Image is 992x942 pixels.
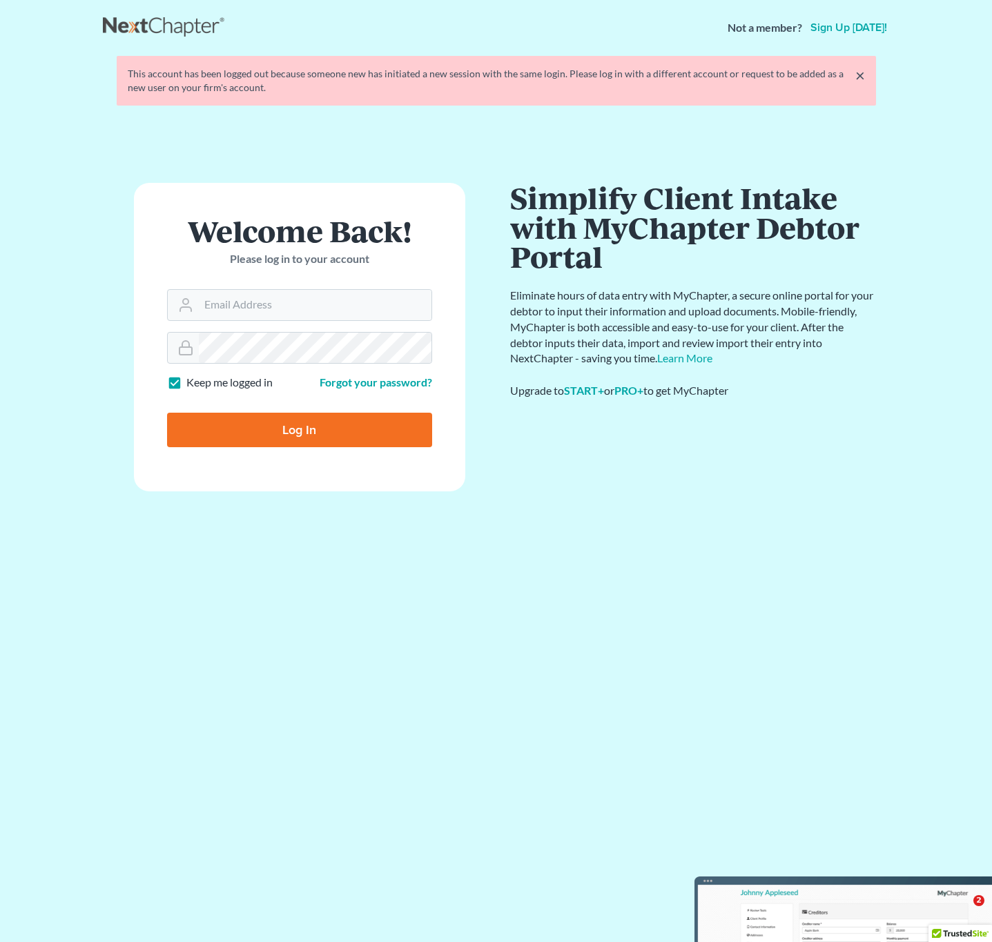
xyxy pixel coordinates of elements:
[728,20,802,36] strong: Not a member?
[167,251,432,267] p: Please log in to your account
[510,288,876,366] p: Eliminate hours of data entry with MyChapter, a secure online portal for your debtor to input the...
[945,895,978,928] iframe: Intercom live chat
[186,375,273,391] label: Keep me logged in
[657,351,712,364] a: Learn More
[167,216,432,246] h1: Welcome Back!
[614,384,643,397] a: PRO+
[128,67,865,95] div: This account has been logged out because someone new has initiated a new session with the same lo...
[510,183,876,271] h1: Simplify Client Intake with MyChapter Debtor Portal
[973,895,984,906] span: 2
[510,383,876,399] div: Upgrade to or to get MyChapter
[199,290,431,320] input: Email Address
[855,67,865,84] a: ×
[320,375,432,389] a: Forgot your password?
[167,413,432,447] input: Log In
[564,384,604,397] a: START+
[808,22,890,33] a: Sign up [DATE]!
